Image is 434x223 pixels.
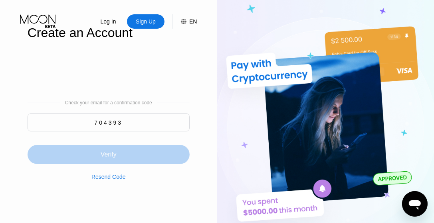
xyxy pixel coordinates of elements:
div: EN [189,18,197,25]
div: Verify [101,151,117,158]
div: Resend Code [91,164,126,180]
input: 000000 [28,113,190,131]
div: Sign Up [127,14,164,29]
div: Sign Up [135,18,157,25]
div: EN [172,14,197,29]
div: Create an Account [28,25,190,40]
div: Log In [100,18,117,25]
div: Log In [89,14,127,29]
iframe: Button to launch messaging window [402,191,428,217]
div: Check your email for a confirmation code [65,100,152,106]
div: Resend Code [91,174,126,180]
div: Verify [28,135,190,164]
